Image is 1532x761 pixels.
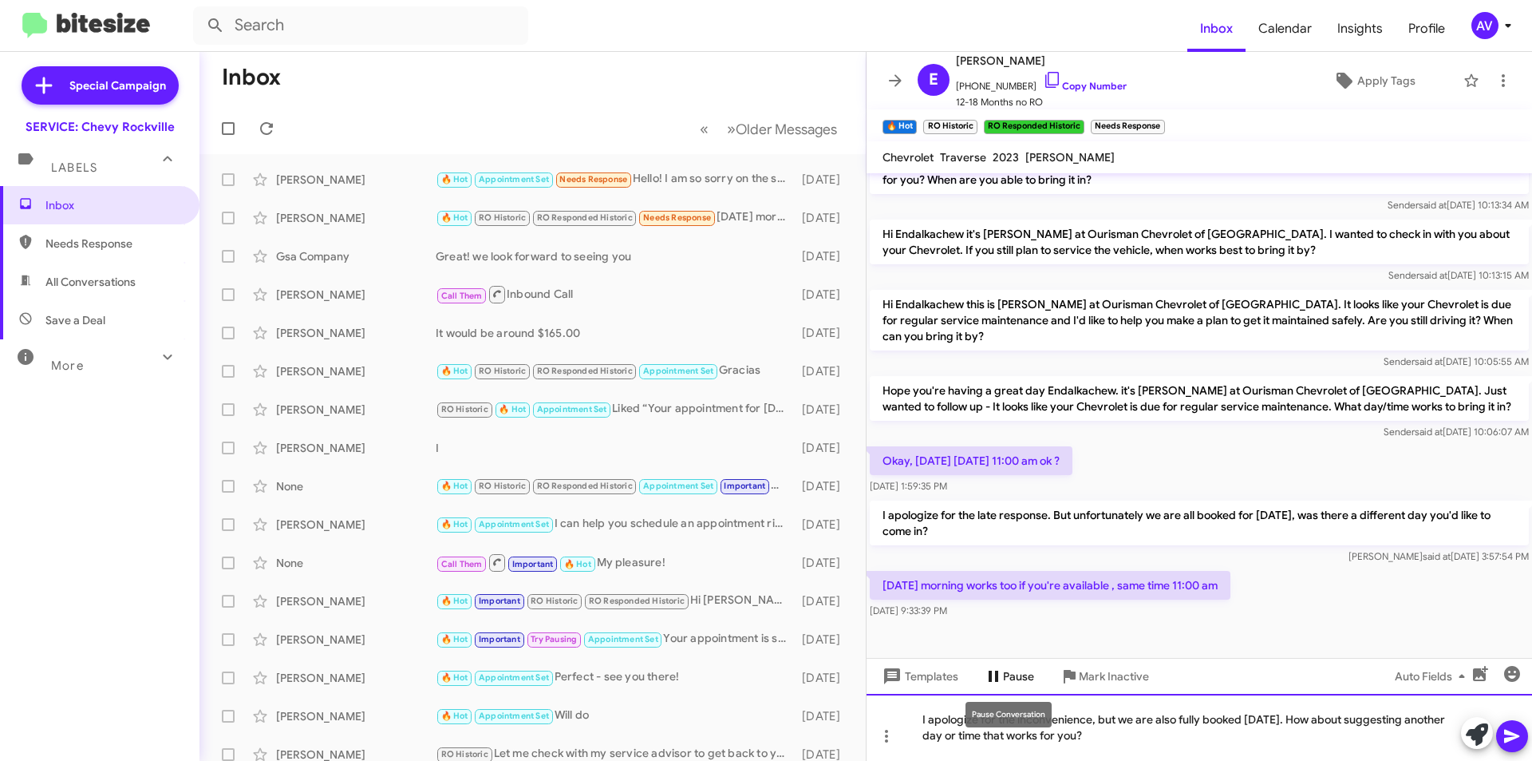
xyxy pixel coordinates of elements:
div: [PERSON_NAME] [276,363,436,379]
span: RO Historic [479,212,526,223]
div: [PERSON_NAME] [276,670,436,686]
span: 🔥 Hot [441,672,468,683]
a: Copy Number [1043,80,1127,92]
a: Inbox [1187,6,1246,52]
span: Older Messages [736,121,837,138]
span: Traverse [940,150,986,164]
span: Sender [DATE] 10:13:15 AM [1388,269,1529,281]
div: Pause Conversation [965,702,1052,727]
div: None [276,478,436,494]
span: Important [479,634,520,644]
span: 🔥 Hot [499,404,526,414]
p: Hi Endalkachew it's [PERSON_NAME] at Ourisman Chevrolet of [GEOGRAPHIC_DATA]. I wanted to check i... [870,220,1529,264]
span: Important [512,559,554,569]
span: Templates [879,662,958,691]
span: [PERSON_NAME] [DATE] 3:57:54 PM [1348,550,1529,562]
div: [DATE] [794,172,853,188]
a: Special Campaign [22,66,179,105]
button: Next [717,113,847,145]
div: I [436,440,794,456]
div: Hi [PERSON_NAME], not sure if your records are updated, I was just there in [DATE] for the servic... [436,592,794,610]
p: I apologize for the late response. But unfortunately we are all booked for [DATE], was there a di... [870,501,1529,545]
div: [PERSON_NAME] [276,708,436,724]
small: RO Historic [923,120,977,134]
span: Inbox [45,197,181,213]
small: 🔥 Hot [882,120,917,134]
span: Sender [DATE] 10:06:07 AM [1384,426,1529,438]
span: 🔥 Hot [441,711,468,721]
span: Mark Inactive [1079,662,1149,691]
div: [DATE] [794,555,853,571]
span: Needs Response [559,174,627,184]
div: My pleasure! [436,553,794,573]
span: said at [1423,550,1451,562]
span: 12-18 Months no RO [956,94,1127,110]
p: Okay, [DATE] [DATE] 11:00 am ok ? [870,446,1072,475]
span: Appointment Set [537,404,607,414]
small: RO Responded Historic [984,120,1084,134]
span: [PERSON_NAME] [1025,150,1115,164]
div: I can help you schedule an appointment right here, Or you can call us at [PHONE_NUMBER] [436,515,794,533]
span: More [51,359,84,373]
span: said at [1419,199,1447,211]
div: Gsa Company [276,248,436,264]
p: Hi Endalkachew this is [PERSON_NAME] at Ourisman Chevrolet of [GEOGRAPHIC_DATA]. It looks like yo... [870,290,1529,351]
button: Mark Inactive [1047,662,1162,691]
span: Apply Tags [1357,66,1416,95]
span: Pause [1003,662,1034,691]
span: » [727,119,736,139]
span: 🔥 Hot [441,519,468,529]
span: RO Responded Historic [589,596,685,606]
a: Insights [1325,6,1396,52]
div: [DATE] [794,632,853,648]
div: I apologize for the inconvenience, but we are also fully booked [DATE]. How about suggesting anot... [867,694,1532,761]
span: Appointment Set [588,634,658,644]
div: My pleasure! [436,477,794,495]
span: RO Historic [479,481,526,491]
span: [DATE] 1:59:35 PM [870,480,947,492]
div: [PERSON_NAME] [276,287,436,303]
span: Needs Response [45,236,181,252]
div: [DATE] [794,402,853,418]
span: All Conversations [45,274,136,290]
div: [PERSON_NAME] [276,632,436,648]
span: 🔥 Hot [564,559,591,569]
span: Important [479,596,520,606]
div: [PERSON_NAME] [276,440,436,456]
p: [DATE] morning works too if you're available , same time 11:00 am [870,571,1230,600]
nav: Page navigation example [691,113,847,145]
span: Appointment Set [643,481,713,491]
div: [PERSON_NAME] [276,325,436,341]
div: Inbound Call [436,284,794,304]
div: [DATE] morning works too if you're available , same time 11:00 am [436,208,794,227]
div: AV [1471,12,1498,39]
span: Sender [DATE] 10:13:34 AM [1388,199,1529,211]
div: [PERSON_NAME] [276,402,436,418]
span: [PERSON_NAME] [956,51,1127,70]
span: 🔥 Hot [441,481,468,491]
a: Profile [1396,6,1458,52]
span: RO Responded Historic [537,481,633,491]
span: 🔥 Hot [441,596,468,606]
span: 🔥 Hot [441,366,468,376]
p: Hope you're having a great day Endalkachew. it's [PERSON_NAME] at Ourisman Chevrolet of [GEOGRAPH... [870,376,1529,421]
div: Gracias [436,362,794,380]
span: Auto Fields [1395,662,1471,691]
span: E [929,67,938,93]
span: Labels [51,161,97,175]
span: 🔥 Hot [441,634,468,644]
span: Special Campaign [69,77,166,93]
span: Calendar [1246,6,1325,52]
span: Appointment Set [643,366,713,376]
div: [DATE] [794,325,853,341]
div: [PERSON_NAME] [276,172,436,188]
span: Appointment Set [479,672,549,683]
span: RO Historic [479,366,526,376]
div: [DATE] [794,248,853,264]
h1: Inbox [222,65,281,90]
div: [DATE] [794,593,853,609]
div: [PERSON_NAME] [276,517,436,533]
span: Appointment Set [479,174,549,184]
